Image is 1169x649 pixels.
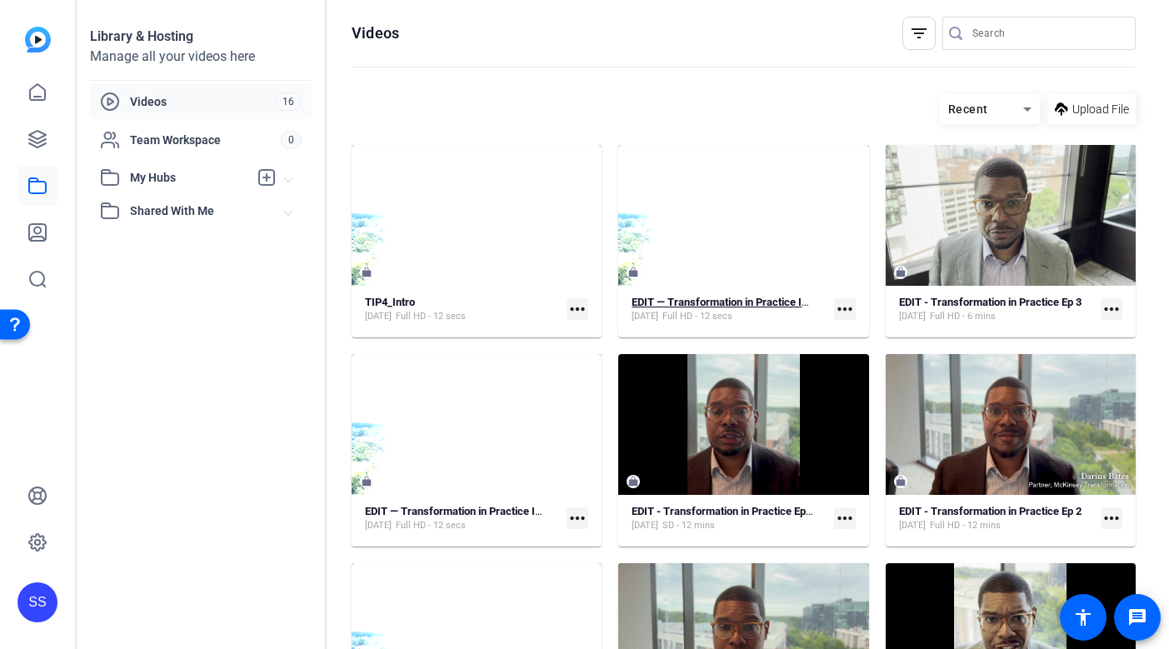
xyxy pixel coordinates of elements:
span: 16 [275,92,302,111]
span: [DATE] [632,519,658,532]
span: [DATE] [365,519,392,532]
mat-icon: more_horiz [1101,298,1122,320]
strong: EDIT - Transformation in Practice Ep 3 [899,296,1082,308]
mat-icon: more_horiz [567,507,588,529]
span: Full HD - 12 secs [396,519,466,532]
span: [DATE] [899,310,926,323]
span: [DATE] [632,310,658,323]
a: TIP4_Intro[DATE]Full HD - 12 secs [365,296,560,323]
mat-icon: more_horiz [567,298,588,320]
mat-icon: filter_list [909,23,929,43]
strong: TIP4_Intro [365,296,415,308]
span: Full HD - 6 mins [930,310,996,323]
span: 0 [281,131,302,149]
span: My Hubs [130,169,248,187]
mat-icon: accessibility [1073,607,1093,627]
span: Recent [948,102,988,116]
mat-expansion-panel-header: Shared With Me [90,194,312,227]
mat-expansion-panel-header: My Hubs [90,161,312,194]
strong: EDIT — Transformation in Practice Intro — Ep 3: Big Rocks to Sand [365,505,679,517]
strong: EDIT — Transformation in Practice Intro — Ep 4: Who's doing the work? [632,296,964,308]
span: [DATE] [899,519,926,532]
mat-icon: more_horiz [834,298,856,320]
input: Search [972,23,1122,43]
span: Upload File [1072,101,1129,118]
a: EDIT - Transformation in Practice Ep 2 - 4:5[DATE]SD - 12 mins [632,505,827,532]
img: blue-gradient.svg [25,27,51,52]
h1: Videos [352,23,399,43]
div: SS [17,582,57,622]
span: Full HD - 12 secs [396,310,466,323]
mat-icon: message [1127,607,1147,627]
mat-icon: more_horiz [834,507,856,529]
span: Full HD - 12 secs [662,310,732,323]
a: EDIT — Transformation in Practice Intro — Ep 3: Big Rocks to Sand[DATE]Full HD - 12 secs [365,505,560,532]
span: SD - 12 mins [662,519,715,532]
strong: EDIT - Transformation in Practice Ep 2 [899,505,1082,517]
mat-icon: more_horiz [1101,507,1122,529]
span: Shared With Me [130,202,285,220]
a: EDIT - Transformation in Practice Ep 3[DATE]Full HD - 6 mins [899,296,1094,323]
span: Team Workspace [130,132,281,148]
a: EDIT — Transformation in Practice Intro — Ep 4: Who's doing the work?[DATE]Full HD - 12 secs [632,296,827,323]
button: Upload File [1048,94,1136,124]
div: Manage all your videos here [90,47,312,67]
strong: EDIT - Transformation in Practice Ep 2 - 4:5 [632,505,838,517]
span: [DATE] [365,310,392,323]
a: EDIT - Transformation in Practice Ep 2[DATE]Full HD - 12 mins [899,505,1094,532]
span: Videos [130,93,275,110]
div: Library & Hosting [90,27,312,47]
span: Full HD - 12 mins [930,519,1001,532]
